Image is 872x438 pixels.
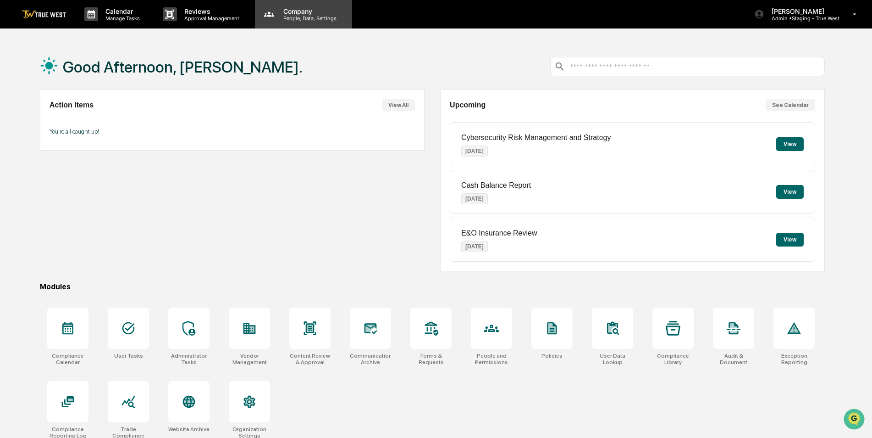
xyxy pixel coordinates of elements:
[382,99,415,111] button: View All
[276,7,341,15] p: Company
[652,353,694,365] div: Compliance Library
[66,117,74,124] div: 🗄️
[776,137,804,151] button: View
[50,128,415,135] p: You're all caught up!
[776,233,804,247] button: View
[843,408,867,432] iframe: Open customer support
[461,229,537,237] p: E&O Insurance Review
[65,155,111,163] a: Powered byPylon
[350,353,391,365] div: Communications Archive
[9,117,17,124] div: 🖐️
[766,99,815,111] button: See Calendar
[50,101,94,109] h2: Action Items
[9,70,26,87] img: 1746055101610-c473b297-6a78-478c-a979-82029cc54cd1
[461,193,488,204] p: [DATE]
[461,181,531,190] p: Cash Balance Report
[168,426,210,432] div: Website Archive
[177,7,244,15] p: Reviews
[156,73,167,84] button: Start new chat
[764,15,839,22] p: Admin • Staging - True West
[31,79,116,87] div: We're available if you need us!
[98,15,144,22] p: Manage Tasks
[461,146,488,157] p: [DATE]
[9,19,167,34] p: How can we help?
[98,7,144,15] p: Calendar
[91,156,111,163] span: Pylon
[114,353,143,359] div: User Tasks
[177,15,244,22] p: Approval Management
[289,353,331,365] div: Content Review & Approval
[461,241,488,252] p: [DATE]
[776,185,804,199] button: View
[450,101,486,109] h2: Upcoming
[471,353,512,365] div: People and Permissions
[713,353,754,365] div: Audit & Document Logs
[6,112,63,129] a: 🖐️Preclearance
[773,353,815,365] div: Exception Reporting
[63,58,303,76] h1: Good Afternoon, [PERSON_NAME].
[76,116,114,125] span: Attestations
[229,353,270,365] div: Vendor Management
[63,112,117,129] a: 🗄️Attestations
[18,116,59,125] span: Preclearance
[31,70,150,79] div: Start new chat
[168,353,210,365] div: Administrator Tasks
[461,134,611,142] p: Cybersecurity Risk Management and Strategy
[276,15,341,22] p: People, Data, Settings
[40,282,825,291] div: Modules
[541,353,563,359] div: Policies
[410,353,452,365] div: Forms & Requests
[6,129,61,146] a: 🔎Data Lookup
[9,134,17,141] div: 🔎
[18,133,58,142] span: Data Lookup
[22,10,66,19] img: logo
[764,7,839,15] p: [PERSON_NAME]
[47,353,88,365] div: Compliance Calendar
[592,353,633,365] div: User Data Lookup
